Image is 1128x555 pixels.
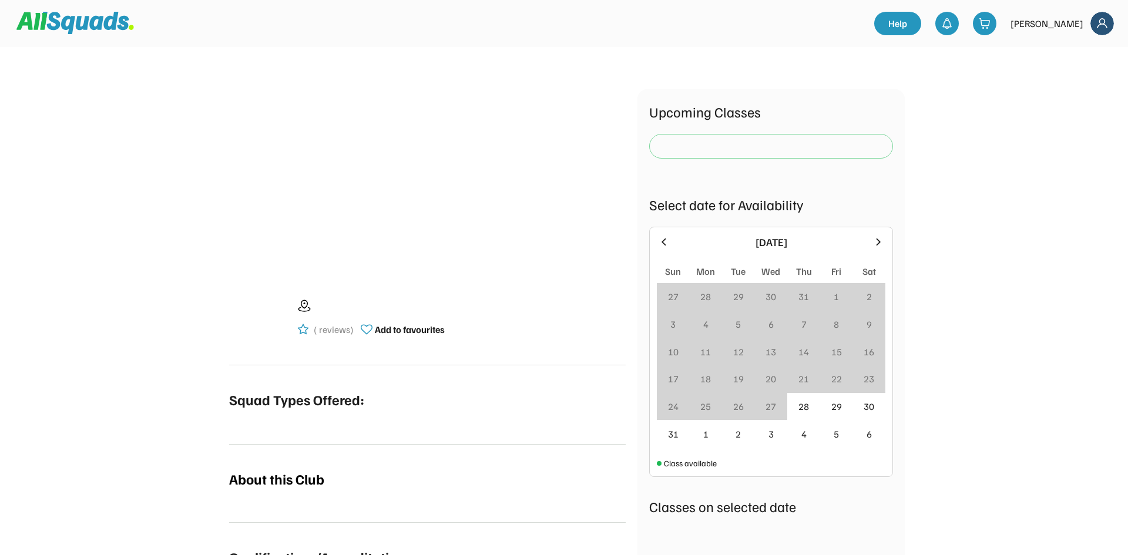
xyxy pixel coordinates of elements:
img: shopping-cart-01%20%281%29.svg [979,18,991,29]
div: 28 [798,399,809,413]
div: Fri [831,264,841,278]
div: Add to favourites [375,322,445,337]
div: Squad Types Offered: [229,389,364,410]
div: 31 [798,290,809,304]
div: 30 [766,290,776,304]
div: 19 [733,372,744,386]
div: 27 [668,290,679,304]
div: 2 [736,427,741,441]
div: Sat [862,264,876,278]
div: 2 [867,290,872,304]
div: 18 [700,372,711,386]
div: 4 [703,317,709,331]
div: ( reviews) [314,322,354,337]
img: Frame%2018.svg [1090,12,1114,35]
div: 24 [668,399,679,413]
div: 31 [668,427,679,441]
div: 22 [831,372,842,386]
div: Mon [696,264,715,278]
div: 1 [834,290,839,304]
div: 16 [864,345,874,359]
div: 8 [834,317,839,331]
div: 25 [700,399,711,413]
div: 7 [801,317,807,331]
div: 29 [831,399,842,413]
div: 1 [703,427,709,441]
div: Select date for Availability [649,194,893,215]
div: About this Club [229,468,324,489]
div: 6 [768,317,774,331]
div: 3 [670,317,676,331]
div: 17 [668,372,679,386]
div: 21 [798,372,809,386]
div: 20 [766,372,776,386]
div: 4 [801,427,807,441]
div: Tue [731,264,746,278]
div: [DATE] [677,234,865,250]
div: Classes on selected date [649,496,893,517]
div: Class available [664,457,717,469]
div: Upcoming Classes [649,101,893,122]
div: 28 [700,290,711,304]
img: yH5BAEAAAAALAAAAAABAAEAAAIBRAA7 [229,288,288,347]
div: 13 [766,345,776,359]
img: bell-03%20%281%29.svg [941,18,953,29]
div: 23 [864,372,874,386]
div: 14 [798,345,809,359]
div: 5 [834,427,839,441]
div: 29 [733,290,744,304]
div: 26 [733,399,744,413]
div: 11 [700,345,711,359]
div: Sun [665,264,681,278]
div: 30 [864,399,874,413]
div: [PERSON_NAME] [1010,16,1083,31]
div: Thu [796,264,812,278]
div: 10 [668,345,679,359]
a: Help [874,12,921,35]
div: 12 [733,345,744,359]
img: Squad%20Logo.svg [16,12,134,34]
div: 5 [736,317,741,331]
img: yH5BAEAAAAALAAAAAABAAEAAAIBRAA7 [266,89,589,265]
div: 3 [768,427,774,441]
div: 9 [867,317,872,331]
div: Wed [761,264,780,278]
div: 6 [867,427,872,441]
div: 15 [831,345,842,359]
div: 27 [766,399,776,413]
